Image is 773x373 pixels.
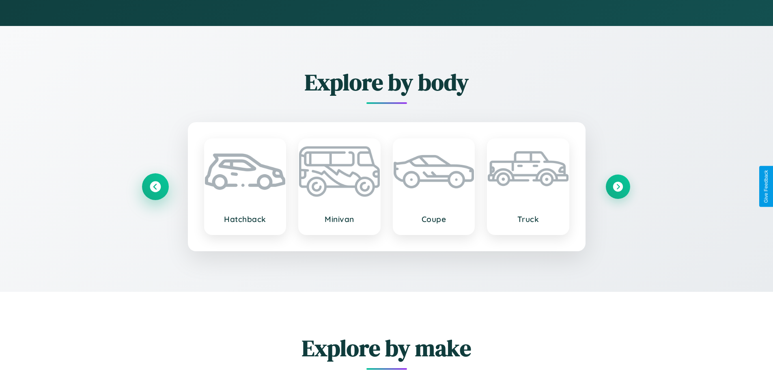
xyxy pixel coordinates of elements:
[143,67,630,98] h2: Explore by body
[307,214,372,224] h3: Minivan
[496,214,560,224] h3: Truck
[143,332,630,364] h2: Explore by make
[213,214,278,224] h3: Hatchback
[402,214,466,224] h3: Coupe
[763,170,769,203] div: Give Feedback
